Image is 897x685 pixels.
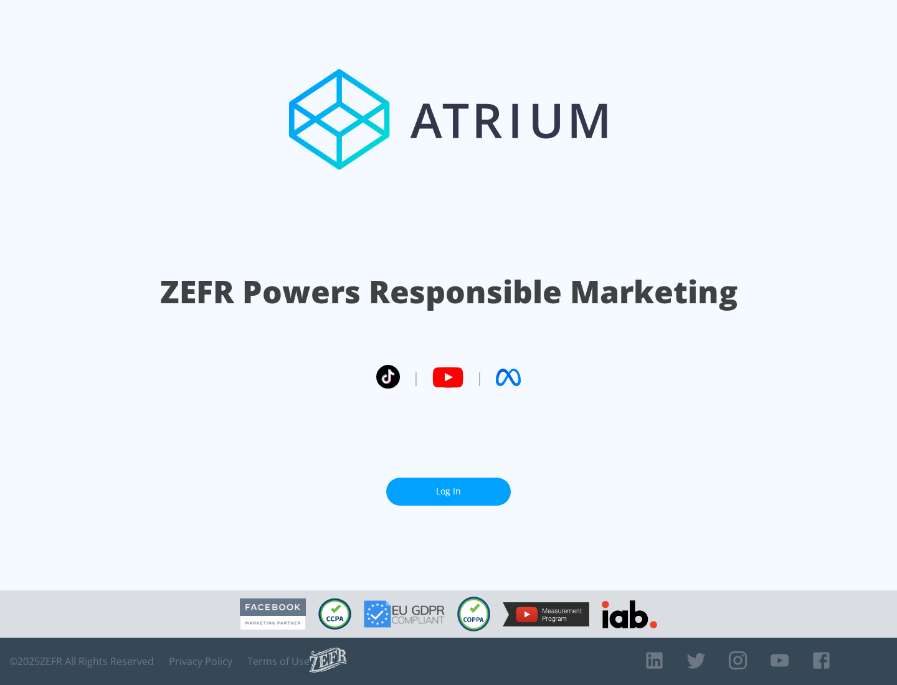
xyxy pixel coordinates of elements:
img: COPPA Compliant [457,597,490,631]
span: | [412,368,420,387]
img: YouTube Measurement Program [503,602,589,626]
img: IAB [602,600,657,628]
span: © 2025 ZEFR All Rights Reserved [9,655,154,668]
span: | [476,368,483,387]
img: CCPA Compliant [318,598,351,630]
a: Privacy Policy [169,655,232,668]
a: Log In [386,478,511,506]
img: GDPR Compliant [364,600,445,628]
a: Terms of Use [247,655,310,668]
img: Facebook Marketing Partner [240,598,306,630]
h1: ZEFR Powers Responsible Marketing [160,270,738,313]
